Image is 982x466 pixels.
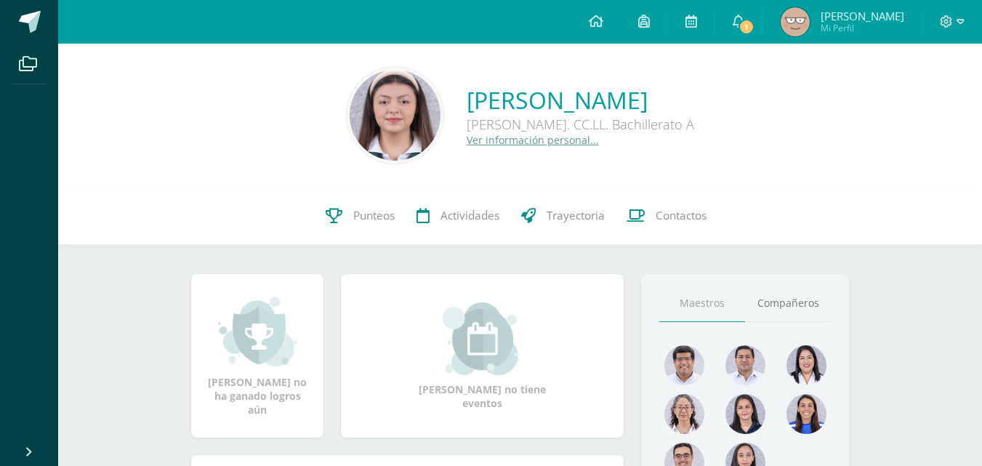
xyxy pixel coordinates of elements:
span: [PERSON_NAME] [821,9,904,23]
img: 0e5799bef7dad198813e0c5f14ac62f9.png [664,394,704,434]
div: [PERSON_NAME]. CC.LL. Bachillerato A [467,116,694,133]
img: 0580b9beee8b50b4e2a2441e05bb36d6.png [786,345,826,385]
a: Punteos [315,187,406,245]
img: 8a645319073ae46e45be4e2c41f52a03.png [781,7,810,36]
img: a5c04a697988ad129bdf05b8f922df21.png [786,394,826,434]
a: Maestros [659,285,745,322]
a: Actividades [406,187,510,245]
img: 9a0812c6f881ddad7942b4244ed4a083.png [725,345,765,385]
span: Mi Perfil [821,22,904,34]
img: dd2c2da5f62d18056e76d8c711053526.png [350,70,440,161]
div: [PERSON_NAME] no ha ganado logros aún [206,295,309,417]
a: Trayectoria [510,187,616,245]
a: Ver información personal... [467,133,599,147]
a: [PERSON_NAME] [467,84,694,116]
img: 239d5069e26d62d57e843c76e8715316.png [664,345,704,385]
span: Trayectoria [547,208,605,223]
span: Actividades [440,208,499,223]
span: Contactos [656,208,707,223]
span: 1 [738,19,754,35]
img: achievement_small.png [218,295,297,368]
img: event_small.png [443,302,522,375]
a: Contactos [616,187,717,245]
a: Compañeros [745,285,831,322]
img: 6bc5668d4199ea03c0854e21131151f7.png [725,394,765,434]
div: [PERSON_NAME] no tiene eventos [410,302,555,410]
span: Punteos [353,208,395,223]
